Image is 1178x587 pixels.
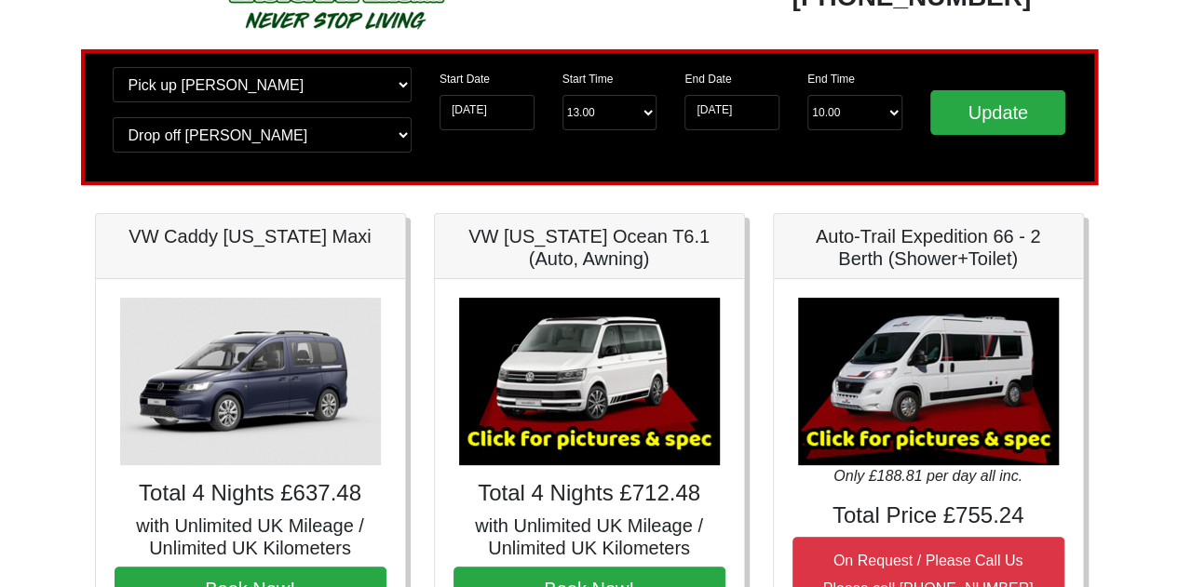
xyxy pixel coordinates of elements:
[440,95,535,130] input: Start Date
[454,514,725,559] h5: with Unlimited UK Mileage / Unlimited UK Kilometers
[459,298,720,465] img: VW California Ocean T6.1 (Auto, Awning)
[684,95,779,130] input: Return Date
[807,71,855,87] label: End Time
[115,225,386,247] h5: VW Caddy [US_STATE] Maxi
[792,225,1064,270] h5: Auto-Trail Expedition 66 - 2 Berth (Shower+Toilet)
[454,480,725,507] h4: Total 4 Nights £712.48
[440,71,490,87] label: Start Date
[562,71,614,87] label: Start Time
[120,298,381,465] img: VW Caddy California Maxi
[115,514,386,559] h5: with Unlimited UK Mileage / Unlimited UK Kilometers
[454,225,725,270] h5: VW [US_STATE] Ocean T6.1 (Auto, Awning)
[115,480,386,507] h4: Total 4 Nights £637.48
[792,502,1064,529] h4: Total Price £755.24
[833,468,1022,484] i: Only £188.81 per day all inc.
[684,71,731,87] label: End Date
[798,298,1059,465] img: Auto-Trail Expedition 66 - 2 Berth (Shower+Toilet)
[930,90,1066,135] input: Update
